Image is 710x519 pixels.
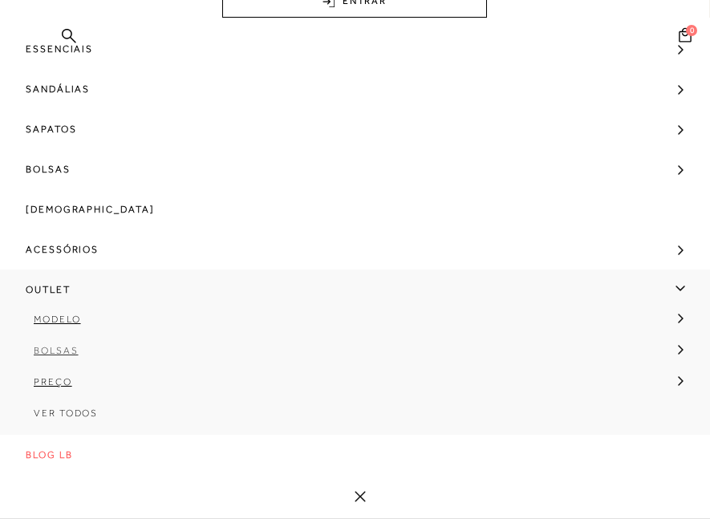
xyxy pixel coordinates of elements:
span: Sandálias [26,69,90,109]
span: 0 [686,25,697,36]
span: Bolsas [34,345,79,356]
span: Ver Todos [34,407,98,419]
span: Preço [34,376,72,387]
button: 0 [674,26,696,48]
span: Acessórios [26,229,99,270]
span: Sapatos [26,109,76,149]
span: BLOG LB [26,435,72,475]
span: [DEMOGRAPHIC_DATA] [26,189,155,229]
span: Essenciais [26,29,93,69]
span: Bolsas [26,149,71,189]
span: Modelo [34,314,81,325]
span: Outlet [26,270,71,310]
